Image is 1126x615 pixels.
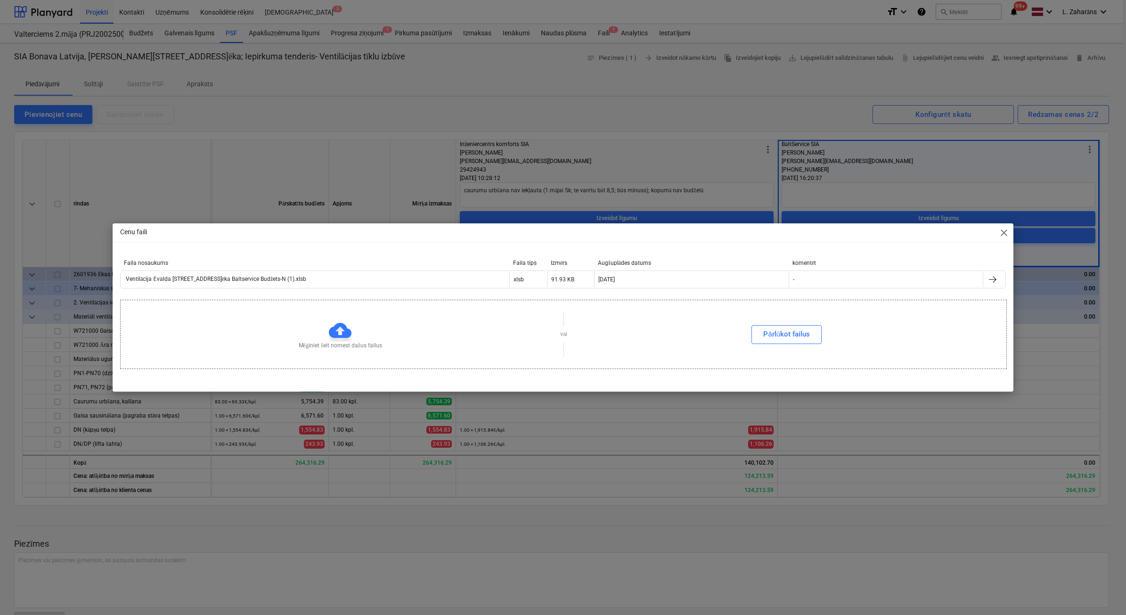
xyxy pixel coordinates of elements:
p: vai [560,330,567,338]
div: Faila nosaukums [124,260,506,266]
div: Ventilācija Ēvalda [STREET_ADDRESS]ēka Baltservice Budžets-N (1).xlsb [124,276,306,283]
button: Pārlūkot failus [751,325,822,344]
span: close [998,227,1010,238]
iframe: Chat Widget [1079,570,1126,615]
p: Cenu faili [120,227,147,237]
div: Faila tips [513,260,543,266]
div: Augšuplādes datums [598,260,785,267]
div: Pārlūkot failus [763,328,810,340]
div: 91.93 KB [551,276,574,283]
div: Izmērs [551,260,590,267]
div: komentēt [792,260,979,267]
div: xlsb [514,276,524,283]
p: Mēģiniet šeit nomest dažus failus [299,342,382,350]
div: [DATE] [598,276,615,283]
div: - [793,276,794,283]
div: Mēģiniet šeit nomest dažus failusvaiPārlūkot failus [120,300,1007,369]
